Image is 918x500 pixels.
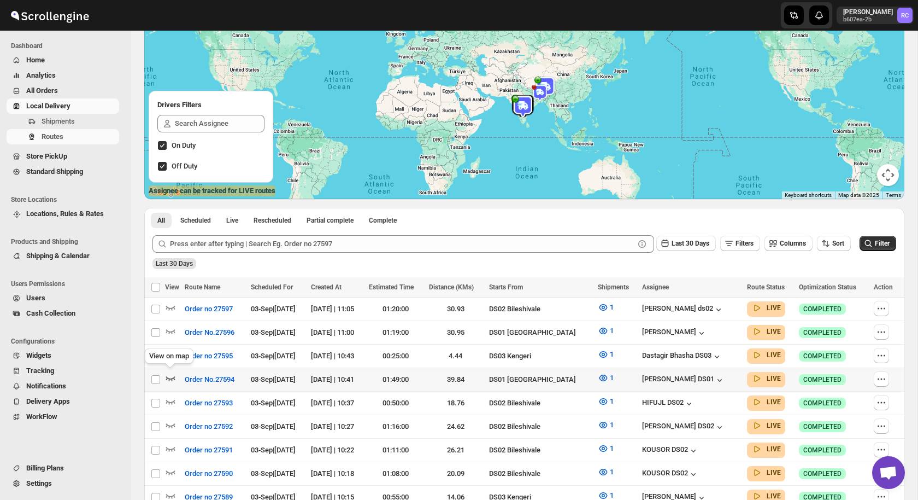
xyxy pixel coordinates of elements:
button: LIVE [751,467,781,478]
span: Created At [311,283,342,291]
div: DS01 [GEOGRAPHIC_DATA] [489,327,592,338]
button: Notifications [7,379,119,394]
span: 1 [610,397,614,405]
span: 1 [610,444,614,452]
div: [DATE] | 10:43 [311,351,362,362]
input: Press enter after typing | Search Eg. Order no 27597 [170,235,634,253]
span: Configurations [11,337,123,346]
div: 20.09 [429,468,482,479]
div: 01:19:00 [369,327,422,338]
span: Filter [875,240,890,247]
span: Last 30 Days [156,260,193,268]
span: Analytics [26,71,56,79]
span: Home [26,56,45,64]
button: Keyboard shortcuts [785,191,832,199]
span: Local Delivery [26,102,70,110]
span: 03-Sep | [DATE] [251,375,296,383]
button: Order no 27592 [178,418,239,435]
button: Home [7,53,119,68]
span: Live [226,216,238,225]
div: [DATE] | 11:00 [311,327,362,338]
span: Order no 27593 [185,398,233,409]
span: Order no 27590 [185,468,233,479]
button: LIVE [751,373,781,384]
span: Partial complete [307,216,354,225]
b: LIVE [767,304,781,312]
button: KOUSOR DS02 [642,445,699,456]
button: 1 [591,369,620,387]
b: LIVE [767,422,781,429]
button: [PERSON_NAME] [642,328,707,339]
span: Route Status [747,283,785,291]
button: 1 [591,322,620,340]
b: LIVE [767,351,781,359]
button: Filters [720,236,760,251]
p: [PERSON_NAME] [843,8,893,16]
span: Shipping & Calendar [26,252,90,260]
button: Map camera controls [877,164,899,186]
span: Distance (KMs) [429,283,474,291]
b: LIVE [767,492,781,500]
div: DS02 Bileshivale [489,304,592,315]
div: 26.21 [429,445,482,456]
button: Order no 27595 [178,347,239,365]
span: WorkFlow [26,412,57,421]
span: Order no 27595 [185,351,233,362]
span: Filters [735,240,754,247]
span: Route Name [185,283,220,291]
span: 03-Sep | [DATE] [251,352,296,360]
button: 1 [591,440,620,457]
div: DS02 Bileshivale [489,421,592,432]
button: 1 [591,463,620,481]
h2: Drivers Filters [157,100,264,111]
button: Tracking [7,363,119,379]
div: 18.76 [429,398,482,409]
span: Sort [832,240,844,247]
div: 39.84 [429,374,482,385]
span: Dashboard [11,42,123,50]
span: Store PickUp [26,152,67,160]
div: 01:11:00 [369,445,422,456]
span: 03-Sep | [DATE] [251,446,296,454]
p: b607ea-2b [843,16,893,23]
div: DS02 Bileshivale [489,445,592,456]
span: Tracking [26,367,54,375]
span: 03-Sep | [DATE] [251,422,296,431]
div: 24.62 [429,421,482,432]
span: COMPLETED [803,305,841,313]
span: Scheduled For [251,283,293,291]
button: All routes [151,213,172,228]
span: COMPLETED [803,352,841,361]
button: Shipping & Calendar [7,248,119,264]
button: [PERSON_NAME] ds02 [642,304,724,315]
div: [DATE] | 10:41 [311,374,362,385]
button: LIVE [751,420,781,431]
span: Billing Plans [26,464,64,472]
button: Last 30 Days [656,236,716,251]
span: Notifications [26,382,66,390]
span: Rescheduled [254,216,291,225]
div: HIFUJL DS02 [642,398,695,409]
span: On Duty [172,141,196,149]
div: [DATE] | 10:22 [311,445,362,456]
span: Users Permissions [11,280,123,288]
div: 01:08:00 [369,468,422,479]
b: LIVE [767,469,781,476]
span: Store Locations [11,195,123,204]
span: 1 [610,374,614,382]
button: Order no 27590 [178,465,239,482]
span: Routes [42,132,63,141]
div: [DATE] | 11:05 [311,304,362,315]
span: Action [874,283,893,291]
button: Order no 27597 [178,300,239,318]
span: Order No.27596 [185,327,234,338]
div: [PERSON_NAME] DS01 [642,375,725,386]
span: COMPLETED [803,399,841,408]
span: Standard Shipping [26,167,83,176]
span: Widgets [26,351,51,359]
button: Cash Collection [7,306,119,321]
button: Locations, Rules & Rates [7,206,119,222]
span: 03-Sep | [DATE] [251,399,296,407]
span: COMPLETED [803,328,841,337]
